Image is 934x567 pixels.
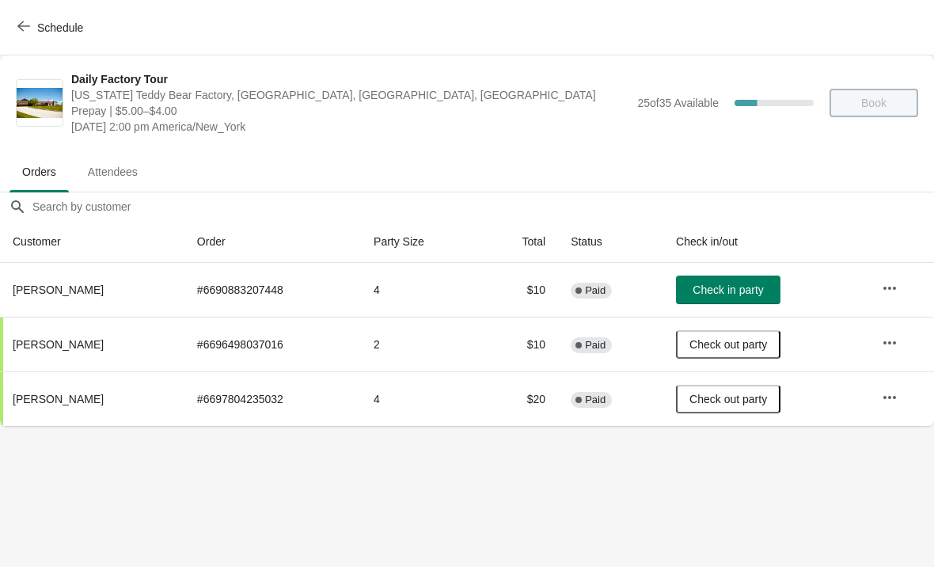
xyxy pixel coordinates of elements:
span: [US_STATE] Teddy Bear Factory, [GEOGRAPHIC_DATA], [GEOGRAPHIC_DATA], [GEOGRAPHIC_DATA] [71,87,629,103]
td: # 6697804235032 [184,371,361,426]
th: Order [184,221,361,263]
span: [PERSON_NAME] [13,283,104,296]
span: Paid [585,284,606,297]
td: # 6696498037016 [184,317,361,371]
span: Daily Factory Tour [71,71,629,87]
td: 4 [361,371,481,426]
button: Check out party [676,385,780,413]
th: Party Size [361,221,481,263]
button: Check out party [676,330,780,359]
button: Schedule [8,13,96,42]
span: Check in party [693,283,763,296]
span: Paid [585,339,606,352]
input: Search by customer [32,192,934,221]
img: Daily Factory Tour [17,88,63,119]
span: Orders [9,158,69,186]
span: 25 of 35 Available [637,97,719,109]
span: [PERSON_NAME] [13,393,104,405]
td: 2 [361,317,481,371]
span: Check out party [689,338,767,351]
span: Attendees [75,158,150,186]
th: Check in/out [663,221,869,263]
span: [PERSON_NAME] [13,338,104,351]
span: [DATE] 2:00 pm America/New_York [71,119,629,135]
span: Paid [585,394,606,406]
th: Total [481,221,558,263]
td: # 6690883207448 [184,263,361,317]
span: Check out party [689,393,767,405]
span: Prepay | $5.00–$4.00 [71,103,629,119]
th: Status [558,221,663,263]
td: 4 [361,263,481,317]
span: Schedule [37,21,83,34]
td: $10 [481,317,558,371]
button: Check in party [676,276,780,304]
td: $20 [481,371,558,426]
td: $10 [481,263,558,317]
